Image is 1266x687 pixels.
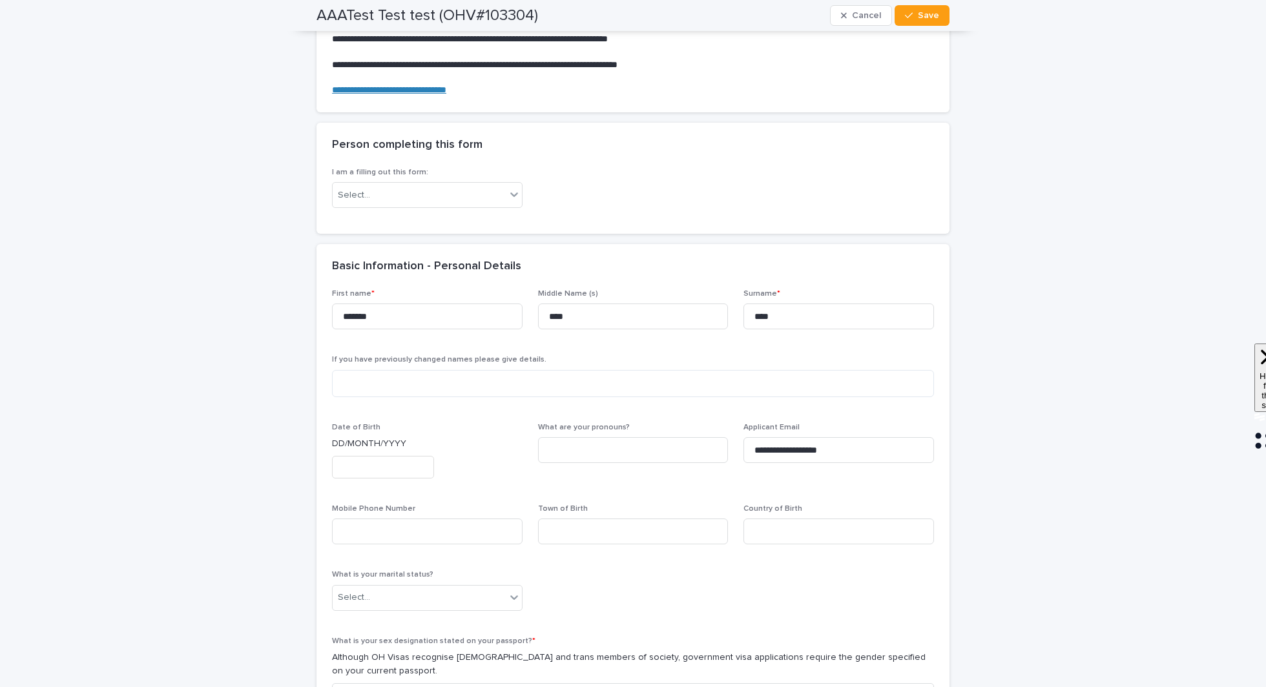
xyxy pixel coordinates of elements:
span: Middle Name (s) [538,290,598,298]
button: Cancel [830,5,892,26]
span: Save [918,11,939,20]
button: Save [895,5,949,26]
p: Although OH Visas recognise [DEMOGRAPHIC_DATA] and trans members of society, government visa appl... [332,651,934,678]
span: Applicant Email [743,424,800,431]
span: What is your sex designation stated on your passport? [332,637,535,645]
span: What is your marital status? [332,571,433,579]
h2: AAATest Test test (OHV#103304) [316,6,538,25]
span: Country of Birth [743,505,802,513]
span: Cancel [852,11,881,20]
div: Select... [338,591,370,604]
span: First name [332,290,375,298]
span: I am a filling out this form: [332,169,428,176]
h2: Basic Information - Personal Details [332,260,521,274]
span: Mobile Phone Number [332,505,415,513]
h2: Person completing this form [332,138,483,152]
span: What are your pronouns? [538,424,630,431]
span: If you have previously changed names please give details. [332,356,546,364]
p: DD/MONTH/YYYY [332,437,523,451]
span: Surname [743,290,780,298]
div: Select... [338,189,370,202]
span: Date of Birth [332,424,380,431]
span: Town of Birth [538,505,588,513]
